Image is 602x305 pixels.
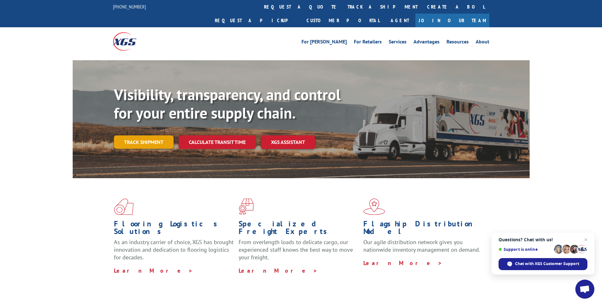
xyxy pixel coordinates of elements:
[113,3,146,10] a: [PHONE_NUMBER]
[363,198,385,215] img: xgs-icon-flagship-distribution-model-red
[354,39,382,46] a: For Retailers
[301,39,347,46] a: For [PERSON_NAME]
[239,238,359,267] p: From overlength loads to delicate cargo, our experienced staff knows the best way to move your fr...
[413,39,440,46] a: Advantages
[363,259,442,267] a: Learn More >
[415,14,489,27] a: Join Our Team
[114,198,134,215] img: xgs-icon-total-supply-chain-intelligence-red
[582,236,590,243] span: Close chat
[114,85,341,123] b: Visibility, transparency, and control for your entire supply chain.
[575,280,594,299] div: Open chat
[210,14,302,27] a: Request a pickup
[114,220,234,238] h1: Flooring Logistics Solutions
[499,258,587,270] div: Chat with XGS Customer Support
[114,238,234,261] span: As an industry carrier of choice, XGS has brought innovation and dedication to flooring logistics...
[499,247,552,252] span: Support is online
[114,267,193,274] a: Learn More >
[363,220,483,238] h1: Flagship Distribution Model
[261,135,315,149] a: XGS ASSISTANT
[515,261,579,267] span: Chat with XGS Customer Support
[499,237,587,242] span: Questions? Chat with us!
[114,135,174,149] a: Track shipment
[384,14,415,27] a: Agent
[389,39,407,46] a: Services
[179,135,256,149] a: Calculate transit time
[363,238,480,253] span: Our agile distribution network gives you nationwide inventory management on demand.
[476,39,489,46] a: About
[302,14,384,27] a: Customer Portal
[239,198,254,215] img: xgs-icon-focused-on-flooring-red
[239,267,318,274] a: Learn More >
[447,39,469,46] a: Resources
[239,220,359,238] h1: Specialized Freight Experts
